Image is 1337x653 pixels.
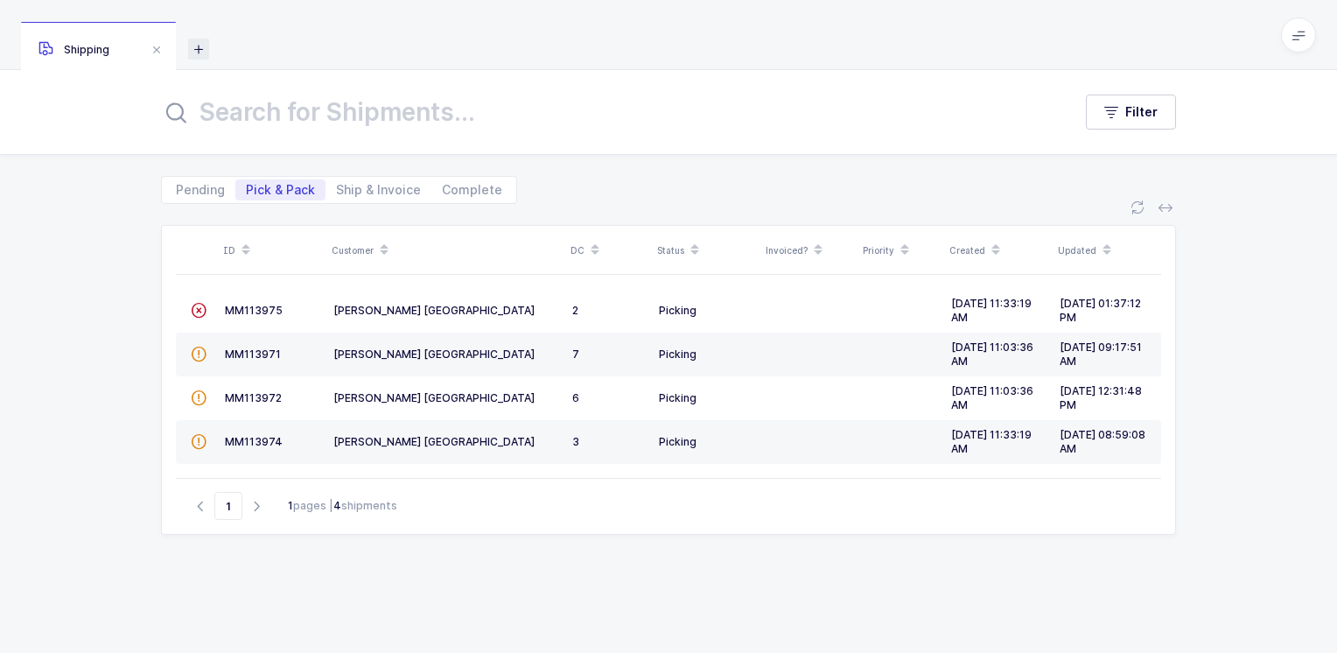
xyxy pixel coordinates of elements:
[1086,95,1176,130] button: Filter
[951,428,1032,455] span: [DATE] 11:33:19 AM
[1060,341,1142,368] span: [DATE] 09:17:51 AM
[333,435,535,448] span: [PERSON_NAME] [GEOGRAPHIC_DATA]
[951,341,1033,368] span: [DATE] 11:03:36 AM
[333,348,535,361] span: [PERSON_NAME] [GEOGRAPHIC_DATA]
[659,348,696,361] span: Picking
[38,43,109,56] span: Shipping
[659,304,696,317] span: Picking
[225,391,282,404] span: MM113972
[951,297,1032,324] span: [DATE] 11:33:19 AM
[1058,235,1156,265] div: Updated
[225,304,283,317] span: MM113975
[176,184,225,196] span: Pending
[442,184,502,196] span: Complete
[246,184,315,196] span: Pick & Pack
[657,235,755,265] div: Status
[225,435,283,448] span: MM113974
[1060,297,1141,324] span: [DATE] 01:37:12 PM
[949,235,1047,265] div: Created
[191,391,206,404] span: 
[1060,428,1145,455] span: [DATE] 08:59:08 AM
[659,391,696,404] span: Picking
[659,435,696,448] span: Picking
[1060,384,1142,411] span: [DATE] 12:31:48 PM
[333,391,535,404] span: [PERSON_NAME] [GEOGRAPHIC_DATA]
[332,235,560,265] div: Customer
[336,184,421,196] span: Ship & Invoice
[288,498,397,514] div: pages | shipments
[951,384,1033,411] span: [DATE] 11:03:36 AM
[223,235,321,265] div: ID
[191,304,206,317] span: 
[572,435,579,448] span: 3
[161,91,1051,133] input: Search for Shipments...
[570,235,647,265] div: DC
[191,348,206,361] span: 
[863,235,939,265] div: Priority
[1125,103,1158,121] span: Filter
[333,499,341,512] b: 4
[572,304,578,317] span: 2
[225,348,281,361] span: MM113971
[766,235,852,265] div: Invoiced?
[572,391,579,404] span: 6
[572,348,579,361] span: 7
[191,435,206,448] span: 
[288,499,293,512] b: 1
[333,304,535,317] span: [PERSON_NAME] [GEOGRAPHIC_DATA]
[214,492,242,520] span: Go to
